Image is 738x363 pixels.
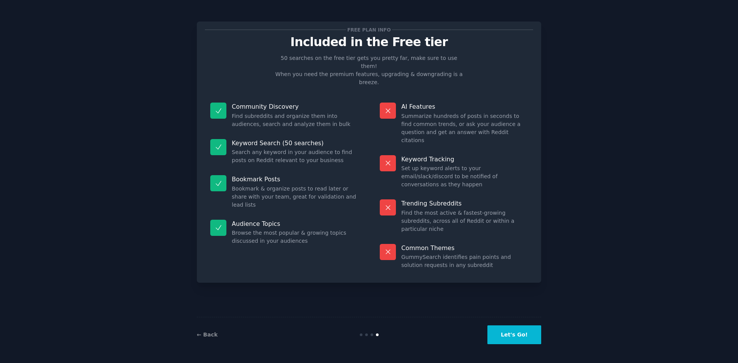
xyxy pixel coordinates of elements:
[232,220,358,228] p: Audience Topics
[232,175,358,183] p: Bookmark Posts
[197,332,218,338] a: ← Back
[232,185,358,209] dd: Bookmark & organize posts to read later or share with your team, great for validation and lead lists
[232,229,358,245] dd: Browse the most popular & growing topics discussed in your audiences
[272,54,466,86] p: 50 searches on the free tier gets you pretty far, make sure to use them! When you need the premiu...
[401,103,528,111] p: AI Features
[401,164,528,189] dd: Set up keyword alerts to your email/slack/discord to be notified of conversations as they happen
[401,209,528,233] dd: Find the most active & fastest-growing subreddits, across all of Reddit or within a particular niche
[205,35,533,49] p: Included in the Free tier
[401,155,528,163] p: Keyword Tracking
[232,103,358,111] p: Community Discovery
[401,244,528,252] p: Common Themes
[346,26,392,34] span: Free plan info
[401,199,528,207] p: Trending Subreddits
[232,139,358,147] p: Keyword Search (50 searches)
[232,148,358,164] dd: Search any keyword in your audience to find posts on Reddit relevant to your business
[487,325,541,344] button: Let's Go!
[401,253,528,269] dd: GummySearch identifies pain points and solution requests in any subreddit
[232,112,358,128] dd: Find subreddits and organize them into audiences, search and analyze them in bulk
[401,112,528,144] dd: Summarize hundreds of posts in seconds to find common trends, or ask your audience a question and...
